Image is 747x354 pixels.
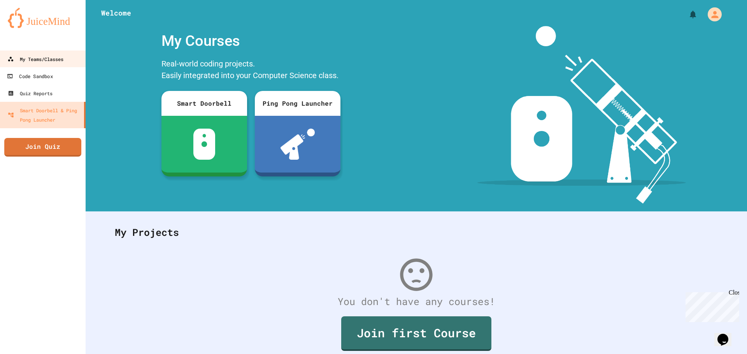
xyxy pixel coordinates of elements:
[3,3,54,49] div: Chat with us now!Close
[7,71,53,81] div: Code Sandbox
[193,129,216,160] img: sdb-white.svg
[161,91,247,116] div: Smart Doorbell
[700,5,724,23] div: My Account
[682,289,739,322] iframe: chat widget
[7,54,63,64] div: My Teams/Classes
[8,8,78,28] img: logo-orange.svg
[255,91,340,116] div: Ping Pong Launcher
[674,8,700,21] div: My Notifications
[8,106,81,124] div: Smart Doorbell & Ping Pong Launcher
[4,138,81,157] a: Join Quiz
[107,294,726,309] div: You don't have any courses!
[107,217,726,248] div: My Projects
[8,89,53,98] div: Quiz Reports
[714,323,739,346] iframe: chat widget
[477,26,686,204] img: banner-image-my-projects.png
[281,129,315,160] img: ppl-with-ball.png
[158,56,344,85] div: Real-world coding projects. Easily integrated into your Computer Science class.
[158,26,344,56] div: My Courses
[341,316,491,351] a: Join first Course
